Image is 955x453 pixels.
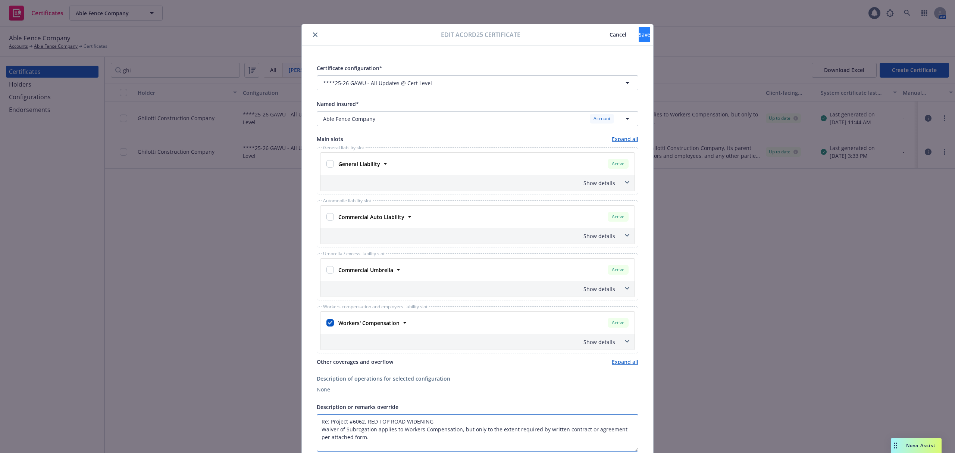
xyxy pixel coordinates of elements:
div: Show details [320,281,635,297]
span: Able Fence Company [323,115,375,123]
strong: General Liability [338,160,380,168]
div: None [317,385,638,393]
span: Umbrella / excess liability slot [322,252,386,256]
span: Edit Acord25 certificate [441,30,520,39]
a: Expand all [612,135,638,143]
a: Expand all [612,358,638,366]
span: Active [611,213,626,220]
div: Account [590,114,614,123]
textarea: Input description [317,414,638,452]
div: Show details [320,334,635,350]
div: Show details [320,175,635,191]
span: Main slots [317,135,343,143]
span: Other coverages and overflow [317,358,393,366]
button: ****25-26 GAWU - All Updates @ Cert Level [317,75,638,90]
div: Show details [320,228,635,244]
span: Automobile liability slot [322,199,373,203]
div: Drag to move [891,438,900,453]
div: Show details [322,338,615,346]
div: Show details [322,285,615,293]
span: General liability slot [322,146,366,150]
button: Nova Assist [891,438,942,453]
strong: Workers' Compensation [338,319,400,327]
button: Cancel [597,27,639,42]
button: Able Fence CompanyAccount [317,111,638,126]
strong: Commercial Umbrella [338,266,393,274]
div: Show details [322,232,615,240]
span: Active [611,160,626,167]
div: Show details [322,179,615,187]
button: Save [639,27,650,42]
span: Active [611,266,626,273]
button: close [311,30,320,39]
span: Nova Assist [906,442,936,449]
span: Save [639,31,650,38]
span: Cancel [610,31,626,38]
strong: Commercial Auto Liability [338,213,404,221]
div: Description of operations for selected configuration [317,375,638,382]
span: ****25-26 GAWU - All Updates @ Cert Level [323,79,432,87]
span: Workers compensation and employers liability slot [322,304,429,309]
span: Active [611,319,626,326]
span: Description or remarks override [317,403,398,410]
span: Certificate configuration* [317,65,382,72]
span: Named insured* [317,100,359,107]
